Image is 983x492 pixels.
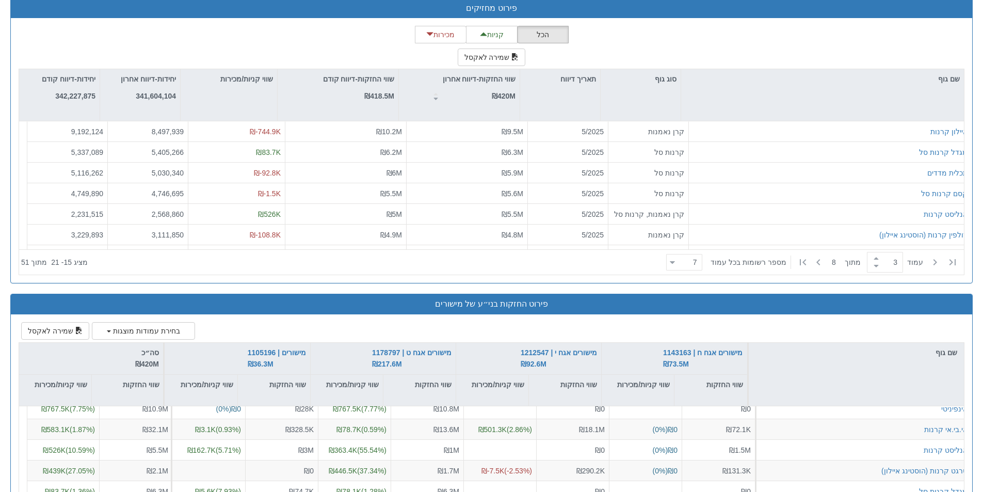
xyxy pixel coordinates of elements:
[613,147,684,157] div: קרנות סל
[304,467,314,475] span: ₪0
[521,360,546,368] span: ₪92.6M
[364,92,394,100] strong: ₪418.5M
[250,128,281,136] span: ₪-744.9K
[42,73,95,85] p: יחידות-דיווח קודם
[443,73,515,85] p: שווי החזקות-דיווח אחרון
[258,210,281,218] span: ₪526K
[329,467,386,475] span: ( 37.34 %)
[668,467,678,475] span: ₪0
[112,209,184,219] div: 2,568,860
[92,322,195,340] button: בחירת עמודות מוצגות
[372,360,402,368] span: ₪217.6M
[19,4,964,13] h3: פירוט מחזיקים
[722,467,751,475] span: ₪131.3K
[602,375,674,406] div: שווי קניות/מכירות
[112,168,184,178] div: 5,030,340
[711,257,786,267] span: ‏מספר רשומות בכל עמוד
[187,446,216,454] span: ₪162.7K
[924,424,968,435] button: אי.בי.אי קרנות
[729,446,751,454] span: ₪1.5M
[43,446,66,454] span: ₪526K
[444,446,459,454] span: ₪1M
[433,405,459,413] span: ₪10.8M
[380,148,402,156] span: ₪6.2M
[31,209,103,219] div: 2,231,515
[311,375,383,406] div: שווי קניות/מכירות
[456,375,528,406] div: שווי קניות/מכירות
[520,69,600,89] div: תאריך דיווח
[31,168,103,178] div: 5,116,262
[468,466,532,476] span: ( -2.53 %)
[492,92,515,100] strong: ₪420M
[333,405,361,413] span: ₪767.5K
[135,360,159,368] span: ₪420M
[613,209,684,219] div: קרן נאמנות, קרנות סל
[21,251,88,274] div: ‏מציג 15 - 21 ‏ מתוך 51
[380,189,402,198] span: ₪5.5M
[924,209,968,219] button: אנליסט קרנות
[663,347,743,370] div: מישורים אגח ח | 1143163
[333,405,386,413] span: ( 7.77 %)
[653,467,678,475] span: ( 0 %)
[478,425,532,434] span: ( 2.86 %)
[613,126,684,137] div: קרן נאמנות
[502,189,523,198] span: ₪5.6M
[726,425,751,434] span: ₪72.1K
[481,467,504,475] span: ₪-7.5K
[142,425,168,434] span: ₪32.1M
[521,347,597,370] button: מישורים אגח י | 1212547 ₪92.6M
[601,69,681,89] div: סוג גוף
[383,375,456,394] div: שווי החזקות
[466,26,518,43] button: קניות
[329,446,386,454] span: ( 55.54 %)
[532,147,604,157] div: 5/2025
[924,445,968,455] button: אנליסט קרנות
[165,375,237,406] div: שווי קניות/מכירות
[372,347,452,370] div: מישורים אגח ט | 1178797
[376,128,402,136] span: ₪10.2M
[31,230,103,240] div: 3,229,893
[250,231,281,239] span: ₪-108.8K
[248,360,273,368] span: ₪36.3M
[502,128,523,136] span: ₪9.5M
[43,467,95,475] span: ( 27.05 %)
[921,188,968,199] button: קסם קרנות סל
[41,425,70,434] span: ₪583.1K
[372,347,452,370] button: מישורים אגח ט | 1178797 ₪217.6M
[458,49,526,66] button: שמירה לאקסל
[881,466,968,476] div: טרגט קרנות (הוסטינג איילון)
[532,230,604,240] div: 5/2025
[19,299,964,309] h3: פירוט החזקות בני״ע של מישורים
[181,69,277,89] div: שווי קניות/מכירות
[595,446,605,454] span: ₪0
[502,231,523,239] span: ₪4.8M
[532,126,604,137] div: 5/2025
[256,148,281,156] span: ₪83.7K
[674,375,747,394] div: שווי החזקות
[438,467,459,475] span: ₪1.7M
[121,73,176,85] p: יחידות-דיווח אחרון
[31,147,103,157] div: 5,337,089
[613,188,684,199] div: קרנות סל
[941,404,968,414] button: אינפיניטי
[832,257,845,267] span: 8
[415,26,466,43] button: מכירות
[231,405,241,413] span: ₪0
[517,26,569,43] button: הכל
[919,147,968,157] button: מגדל קרנות סל
[41,405,95,413] span: ( 7.75 %)
[23,347,159,370] div: סה״כ
[55,92,95,100] strong: 342,227,875
[529,375,601,394] div: שווי החזקות
[433,425,459,434] span: ₪13.6M
[329,467,357,475] span: ₪446.5K
[386,210,402,218] span: ₪5M
[43,446,95,454] span: ( 10.59 %)
[521,347,597,370] div: מישורים אגח י | 1212547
